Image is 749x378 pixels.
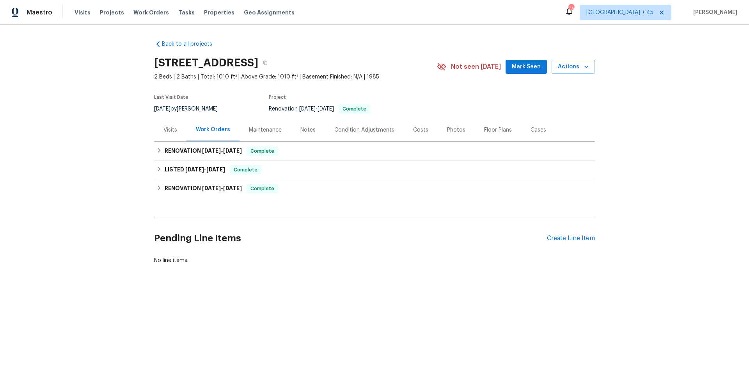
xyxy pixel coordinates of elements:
[154,220,547,257] h2: Pending Line Items
[558,62,589,72] span: Actions
[27,9,52,16] span: Maestro
[299,106,316,112] span: [DATE]
[202,185,242,191] span: -
[165,165,225,175] h6: LISTED
[154,160,595,179] div: LISTED [DATE]-[DATE]Complete
[547,235,595,242] div: Create Line Item
[196,126,230,134] div: Work Orders
[202,148,242,153] span: -
[165,184,242,193] h6: RENOVATION
[300,126,316,134] div: Notes
[552,60,595,74] button: Actions
[75,9,91,16] span: Visits
[178,10,195,15] span: Tasks
[339,107,369,111] span: Complete
[334,126,394,134] div: Condition Adjustments
[247,185,277,193] span: Complete
[154,95,188,100] span: Last Visit Date
[512,62,541,72] span: Mark Seen
[223,148,242,153] span: [DATE]
[451,63,501,71] span: Not seen [DATE]
[258,56,272,70] button: Copy Address
[531,126,546,134] div: Cases
[185,167,225,172] span: -
[568,5,574,12] div: 774
[223,185,242,191] span: [DATE]
[100,9,124,16] span: Projects
[586,9,653,16] span: [GEOGRAPHIC_DATA] + 45
[133,9,169,16] span: Work Orders
[154,73,437,81] span: 2 Beds | 2 Baths | Total: 1010 ft² | Above Grade: 1010 ft² | Basement Finished: N/A | 1985
[506,60,547,74] button: Mark Seen
[206,167,225,172] span: [DATE]
[204,9,234,16] span: Properties
[269,95,286,100] span: Project
[154,106,170,112] span: [DATE]
[690,9,737,16] span: [PERSON_NAME]
[299,106,334,112] span: -
[165,146,242,156] h6: RENOVATION
[413,126,428,134] div: Costs
[163,126,177,134] div: Visits
[185,167,204,172] span: [DATE]
[202,185,221,191] span: [DATE]
[447,126,465,134] div: Photos
[318,106,334,112] span: [DATE]
[202,148,221,153] span: [DATE]
[247,147,277,155] span: Complete
[249,126,282,134] div: Maintenance
[484,126,512,134] div: Floor Plans
[154,104,227,114] div: by [PERSON_NAME]
[154,179,595,198] div: RENOVATION [DATE]-[DATE]Complete
[244,9,295,16] span: Geo Assignments
[231,166,261,174] span: Complete
[154,257,595,264] div: No line items.
[154,59,258,67] h2: [STREET_ADDRESS]
[269,106,370,112] span: Renovation
[154,142,595,160] div: RENOVATION [DATE]-[DATE]Complete
[154,40,229,48] a: Back to all projects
